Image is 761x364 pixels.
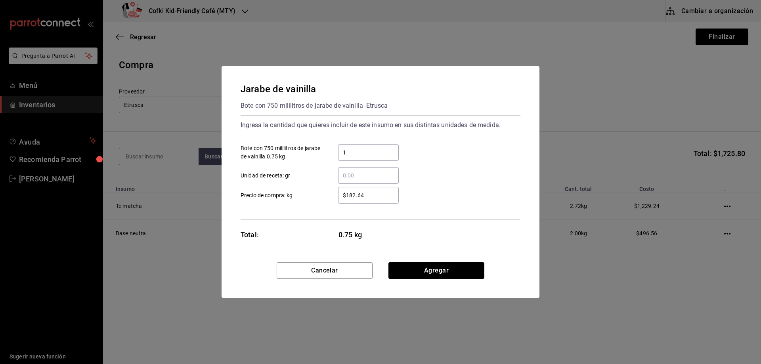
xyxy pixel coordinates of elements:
[241,99,388,112] div: Bote con 750 mililitros de jarabe de vainilla - Etrusca
[241,82,388,96] div: Jarabe de vainilla
[338,191,399,200] input: Precio de compra: kg
[241,172,291,180] span: Unidad de receta: gr
[388,262,484,279] button: Agregar
[241,191,293,200] span: Precio de compra: kg
[241,229,259,240] div: Total:
[338,148,399,157] input: Bote con 750 mililitros de jarabe de vainilla 0.75 kg
[338,171,399,180] input: Unidad de receta: gr
[241,119,520,131] div: Ingresa la cantidad que quieres incluir de este insumo en sus distintas unidades de medida.
[277,262,373,279] button: Cancelar
[338,229,399,240] span: 0.75 kg
[241,144,323,161] span: Bote con 750 mililitros de jarabe de vainilla 0.75 kg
